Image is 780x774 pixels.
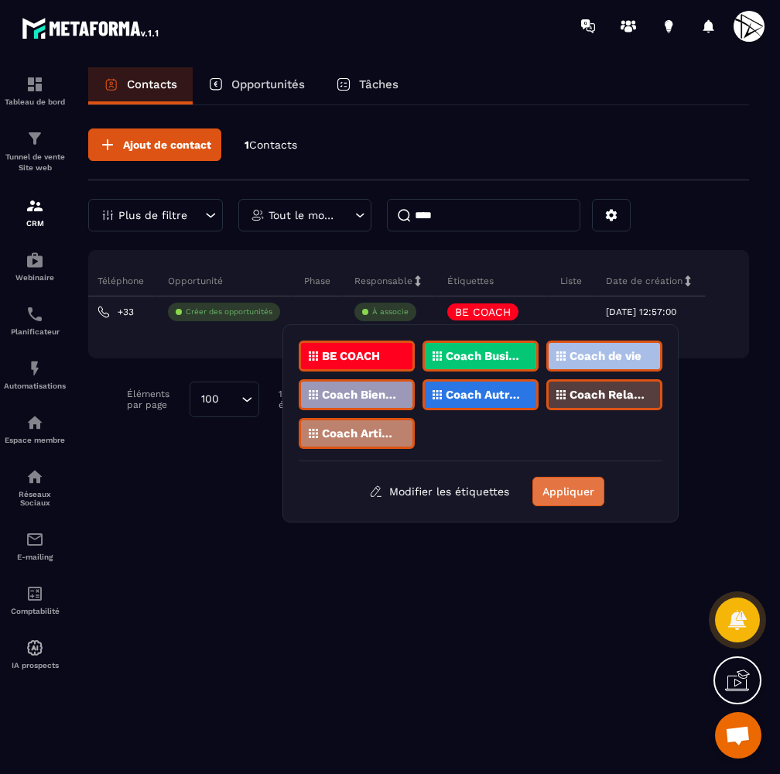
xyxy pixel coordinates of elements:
button: Modifier les étiquettes [357,478,521,505]
p: Contacts [127,77,177,91]
a: automationsautomationsAutomatisations [4,348,66,402]
img: logo [22,14,161,42]
p: Webinaire [4,273,66,282]
p: Coach Relations [570,389,645,400]
div: Search for option [190,382,259,417]
p: Opportunité [168,275,223,287]
a: Opportunités [193,67,320,104]
button: Ajout de contact [88,128,221,161]
img: automations [26,251,44,269]
a: automationsautomationsWebinaire [4,239,66,293]
p: E-mailing [4,553,66,561]
p: CRM [4,219,66,228]
p: Étiquettes [447,275,494,287]
span: Contacts [249,139,297,151]
p: Date de création [606,275,682,287]
p: Téléphone [97,275,144,287]
p: Réseaux Sociaux [4,490,66,507]
img: social-network [26,467,44,486]
a: Contacts [88,67,193,104]
a: +33 [97,306,134,318]
img: scheduler [26,305,44,324]
p: Tunnel de vente Site web [4,152,66,173]
span: Ajout de contact [123,137,211,152]
img: automations [26,359,44,378]
p: Espace membre [4,436,66,444]
p: Opportunités [231,77,305,91]
p: Plus de filtre [118,210,187,221]
p: Tout le monde [269,210,337,221]
p: Automatisations [4,382,66,390]
p: Coach Business [446,351,521,361]
p: Éléments par page [127,389,182,410]
p: À associe [372,307,409,317]
p: [DATE] 12:57:00 [606,307,676,317]
a: automationsautomationsEspace membre [4,402,66,456]
a: Tâches [320,67,414,104]
img: formation [26,75,44,94]
img: automations [26,639,44,657]
p: 1 [245,138,297,152]
p: Coach Artistique [322,428,397,439]
input: Search for option [224,391,238,408]
img: formation [26,129,44,148]
img: email [26,530,44,549]
a: schedulerschedulerPlanificateur [4,293,66,348]
p: Tableau de bord [4,98,66,106]
img: formation [26,197,44,215]
a: formationformationTableau de bord [4,63,66,118]
p: BE COACH [322,351,380,361]
p: Coach Bien-être / Santé [322,389,397,400]
p: Coach Autres [446,389,521,400]
a: formationformationCRM [4,185,66,239]
a: accountantaccountantComptabilité [4,573,66,627]
a: social-networksocial-networkRéseaux Sociaux [4,456,66,519]
p: IA prospects [4,661,66,670]
p: Coach de vie [570,351,641,361]
p: Créer des opportunités [186,307,272,317]
p: Phase [304,275,330,287]
a: emailemailE-mailing [4,519,66,573]
p: Liste [560,275,582,287]
span: 100 [196,391,224,408]
button: Appliquer [532,477,604,506]
p: Responsable [354,275,412,287]
div: Ouvrir le chat [715,712,761,759]
p: Planificateur [4,327,66,336]
p: 1-1 sur 1 éléments [279,389,331,410]
p: Tâches [359,77,399,91]
a: formationformationTunnel de vente Site web [4,118,66,185]
p: BE COACH [455,307,511,317]
img: accountant [26,584,44,603]
p: Comptabilité [4,607,66,615]
img: automations [26,413,44,432]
